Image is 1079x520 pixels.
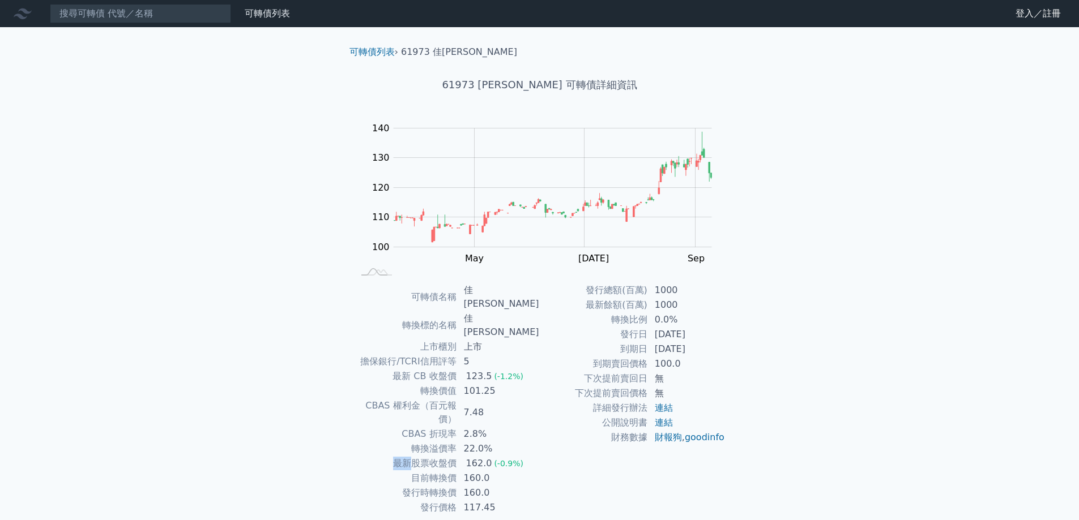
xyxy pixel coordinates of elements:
td: 160.0 [457,471,540,485]
div: 123.5 [464,369,494,383]
td: 無 [648,371,726,386]
td: 財務數據 [540,430,648,445]
td: 最新餘額(百萬) [540,298,648,312]
input: 搜尋可轉債 代號／名稱 [50,4,231,23]
a: goodinfo [685,432,724,442]
tspan: [DATE] [578,253,609,264]
td: 160.0 [457,485,540,500]
td: [DATE] [648,342,726,356]
td: 下次提前賣回日 [540,371,648,386]
tspan: 120 [372,182,390,193]
td: 公開說明書 [540,415,648,430]
li: 61973 佳[PERSON_NAME] [401,45,517,59]
td: 無 [648,386,726,401]
td: 轉換溢價率 [354,441,457,456]
tspan: 140 [372,123,390,134]
td: 2.8% [457,427,540,441]
td: 下次提前賣回價格 [540,386,648,401]
span: (-1.2%) [494,372,523,381]
td: 發行時轉換價 [354,485,457,500]
td: CBAS 折現率 [354,427,457,441]
a: 可轉債列表 [349,46,395,57]
td: 目前轉換價 [354,471,457,485]
tspan: May [465,253,484,264]
h1: 61973 [PERSON_NAME] 可轉債詳細資訊 [340,77,739,93]
td: 轉換價值 [354,384,457,398]
td: 可轉債名稱 [354,283,457,311]
td: 發行日 [540,327,648,342]
td: 到期賣回價格 [540,356,648,371]
td: 1000 [648,283,726,298]
td: 發行總額(百萬) [540,283,648,298]
td: 轉換標的名稱 [354,311,457,339]
a: 連結 [655,402,673,413]
a: 連結 [655,417,673,428]
a: 財報狗 [655,432,682,442]
td: 到期日 [540,342,648,356]
td: CBAS 權利金（百元報價） [354,398,457,427]
td: 22.0% [457,441,540,456]
td: [DATE] [648,327,726,342]
td: 117.45 [457,500,540,515]
li: › [349,45,398,59]
td: 5 [457,354,540,369]
div: 162.0 [464,457,494,470]
a: 登入／註冊 [1007,5,1070,23]
td: 上市 [457,339,540,354]
td: 最新股票收盤價 [354,456,457,471]
td: 1000 [648,298,726,312]
td: 擔保銀行/TCRI信用評等 [354,354,457,369]
td: 發行價格 [354,500,457,515]
td: 佳[PERSON_NAME] [457,283,540,311]
tspan: 110 [372,212,390,222]
g: Chart [366,123,729,264]
td: 上市櫃別 [354,339,457,354]
td: 7.48 [457,398,540,427]
iframe: Chat Widget [1022,466,1079,520]
td: 佳[PERSON_NAME] [457,311,540,339]
td: 0.0% [648,312,726,327]
td: 101.25 [457,384,540,398]
tspan: 130 [372,152,390,163]
td: , [648,430,726,445]
tspan: 100 [372,242,390,252]
a: 可轉債列表 [245,8,290,19]
span: (-0.9%) [494,459,523,468]
tspan: Sep [688,253,705,264]
td: 最新 CB 收盤價 [354,369,457,384]
td: 100.0 [648,356,726,371]
td: 轉換比例 [540,312,648,327]
div: 聊天小工具 [1022,466,1079,520]
td: 詳細發行辦法 [540,401,648,415]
